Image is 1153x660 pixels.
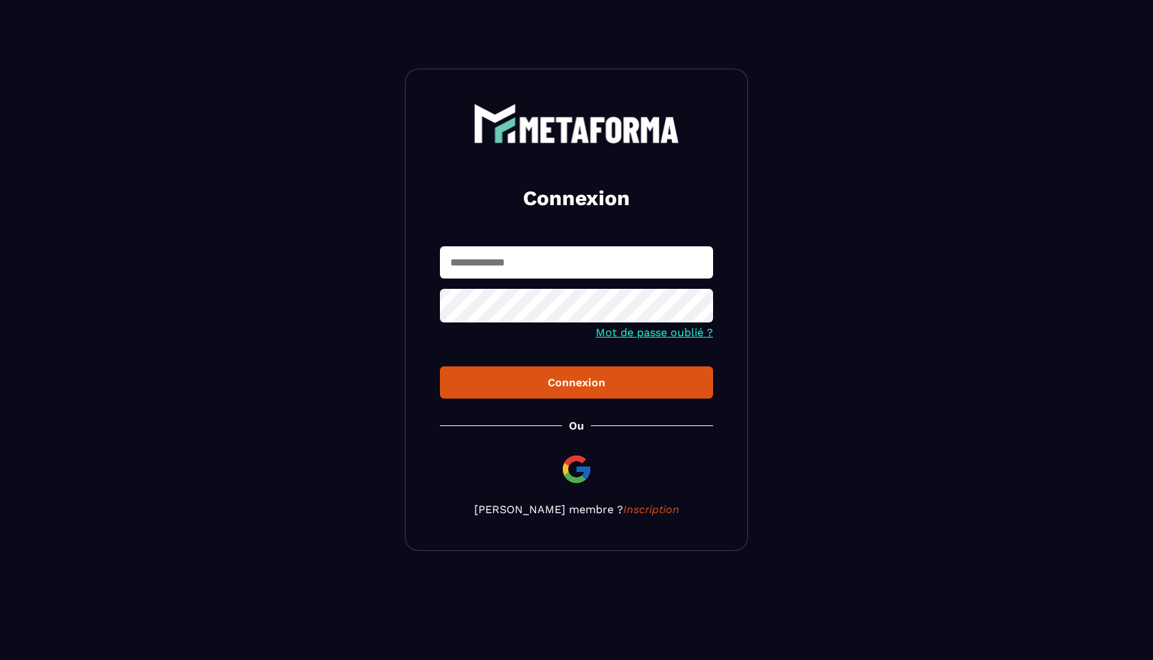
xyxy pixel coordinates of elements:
[596,326,713,339] a: Mot de passe oublié ?
[623,503,679,516] a: Inscription
[560,453,593,486] img: google
[440,503,713,516] p: [PERSON_NAME] membre ?
[440,104,713,143] a: logo
[440,366,713,399] button: Connexion
[451,376,702,389] div: Connexion
[569,419,584,432] p: Ou
[456,185,697,212] h2: Connexion
[474,104,679,143] img: logo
